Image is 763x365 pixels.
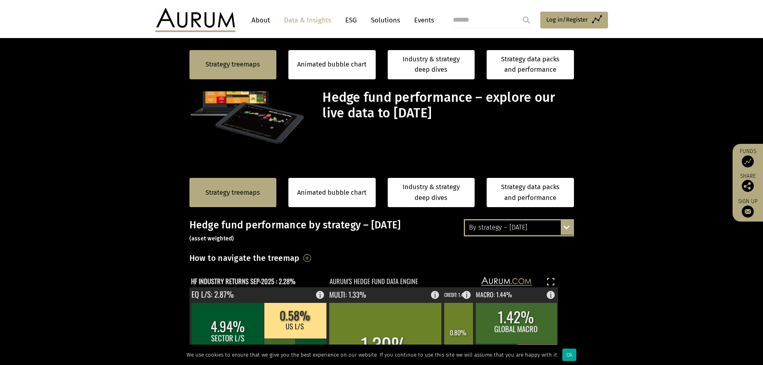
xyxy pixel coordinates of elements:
span: Log in/Register [546,15,588,24]
a: Animated bubble chart [297,188,366,198]
a: Log in/Register [540,12,608,28]
small: (asset weighted) [189,235,234,242]
a: Industry & strategy deep dives [388,178,475,207]
a: About [248,13,274,28]
a: ESG [341,13,361,28]
a: Animated bubble chart [297,59,366,70]
a: Strategy data packs and performance [487,50,574,79]
div: By strategy – [DATE] [465,220,573,235]
a: Funds [737,148,759,167]
a: Events [410,13,434,28]
h3: How to navigate the treemap [189,251,300,265]
a: Data & Insights [280,13,335,28]
div: Share [737,173,759,192]
img: Access Funds [742,155,754,167]
a: Industry & strategy deep dives [388,50,475,79]
img: Share this post [742,180,754,192]
a: Sign up [737,198,759,218]
a: Solutions [367,13,404,28]
div: Ok [562,349,576,361]
h3: Hedge fund performance by strategy – [DATE] [189,219,574,243]
input: Submit [518,12,534,28]
img: Aurum [155,8,236,32]
a: Strategy treemaps [205,188,260,198]
img: Sign up to our newsletter [742,206,754,218]
h1: Hedge fund performance – explore our live data to [DATE] [322,90,572,121]
a: Strategy data packs and performance [487,178,574,207]
a: Strategy treemaps [205,59,260,70]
